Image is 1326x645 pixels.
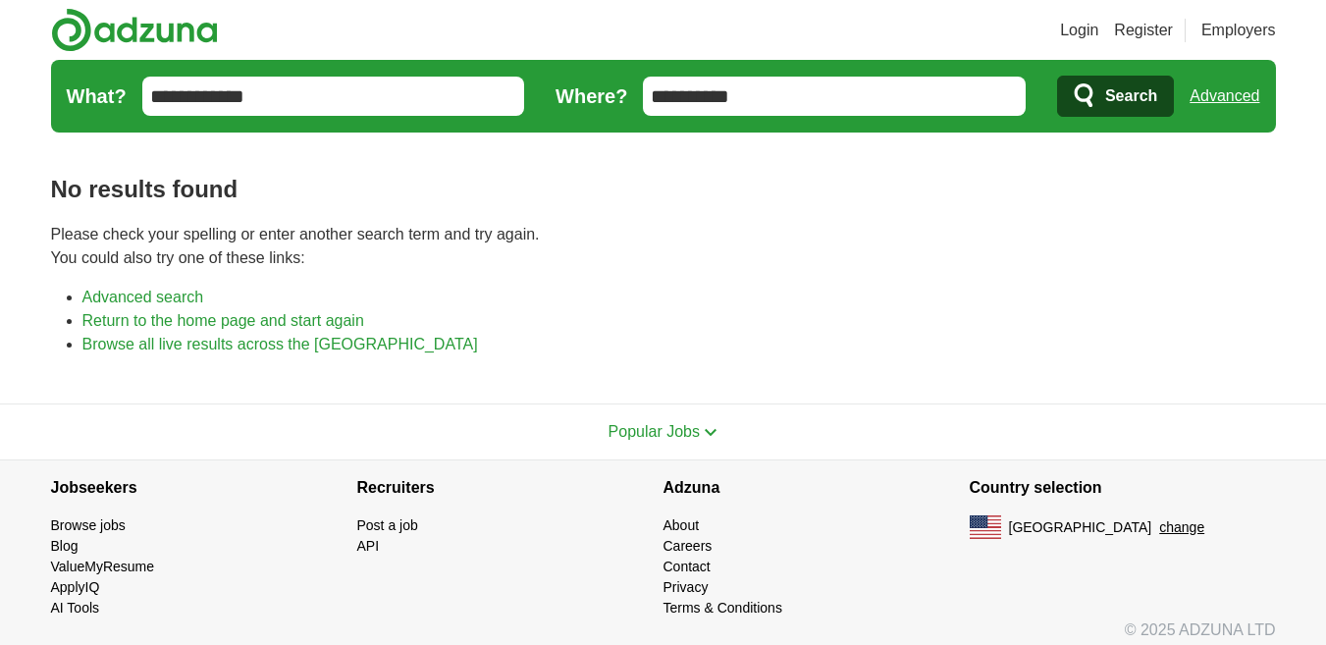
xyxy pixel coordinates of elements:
[1105,77,1157,116] span: Search
[51,559,155,574] a: ValueMyResume
[663,538,713,554] a: Careers
[51,8,218,52] img: Adzuna logo
[704,428,717,437] img: toggle icon
[1114,19,1173,42] a: Register
[67,81,127,111] label: What?
[1009,517,1152,538] span: [GEOGRAPHIC_DATA]
[51,538,79,554] a: Blog
[357,538,380,554] a: API
[51,172,1276,207] h1: No results found
[970,460,1276,515] h4: Country selection
[1159,517,1204,538] button: change
[556,81,627,111] label: Where?
[663,517,700,533] a: About
[51,600,100,616] a: AI Tools
[82,312,364,329] a: Return to the home page and start again
[51,223,1276,270] p: Please check your spelling or enter another search term and try again. You could also try one of ...
[51,517,126,533] a: Browse jobs
[357,517,418,533] a: Post a job
[663,579,709,595] a: Privacy
[663,600,782,616] a: Terms & Conditions
[82,289,204,305] a: Advanced search
[970,515,1001,539] img: US flag
[1201,19,1276,42] a: Employers
[1057,76,1174,117] button: Search
[51,579,100,595] a: ApplyIQ
[609,423,700,440] span: Popular Jobs
[1060,19,1098,42] a: Login
[1190,77,1259,116] a: Advanced
[663,559,711,574] a: Contact
[82,336,478,352] a: Browse all live results across the [GEOGRAPHIC_DATA]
